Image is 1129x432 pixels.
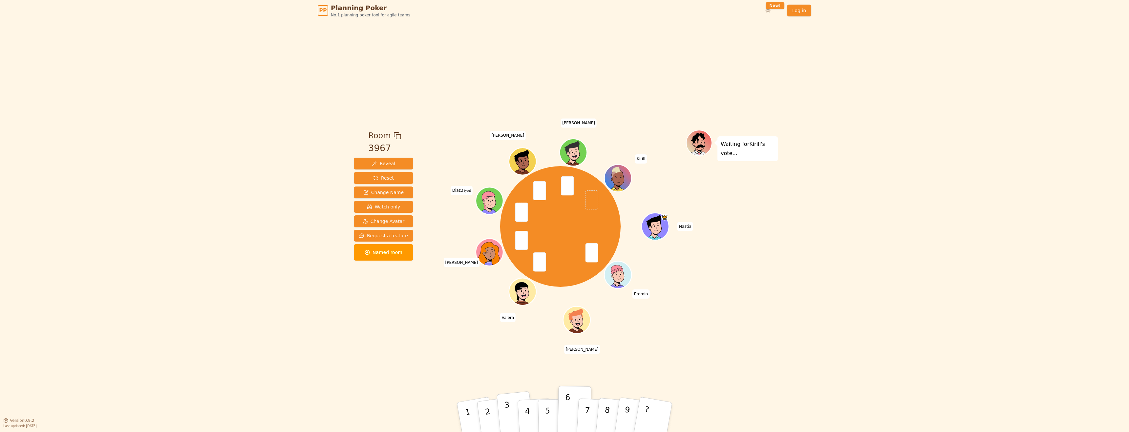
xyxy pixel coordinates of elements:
span: Request a feature [359,232,408,239]
span: Named room [365,249,402,256]
span: Version 0.9.2 [10,418,34,423]
span: Click to change your name [500,313,516,322]
span: Click to change your name [490,131,526,140]
button: Named room [354,244,413,261]
button: Change Name [354,187,413,198]
button: Version0.9.2 [3,418,34,423]
button: Reveal [354,158,413,169]
span: Last updated: [DATE] [3,424,37,428]
span: Click to change your name [451,186,473,195]
span: Click to change your name [444,258,480,267]
span: Change Name [363,189,404,196]
div: 3967 [368,142,401,155]
button: Click to change your avatar [477,188,502,213]
button: Watch only [354,201,413,213]
p: 6 [564,393,570,428]
span: Click to change your name [677,222,693,231]
div: New! [766,2,784,9]
span: Planning Poker [331,3,410,12]
span: Watch only [367,204,400,210]
span: Room [368,130,391,142]
span: Click to change your name [632,289,650,299]
button: Change Avatar [354,215,413,227]
span: Reset [373,175,394,181]
span: Click to change your name [635,154,647,164]
button: New! [762,5,774,16]
span: (you) [463,189,471,192]
a: PPPlanning PokerNo.1 planning poker tool for agile teams [318,3,410,18]
span: Click to change your name [564,345,600,354]
span: No.1 planning poker tool for agile teams [331,12,410,18]
span: Nastia is the host [661,214,668,221]
button: Request a feature [354,230,413,242]
a: Log in [787,5,811,16]
span: Reveal [372,160,395,167]
span: Click to change your name [561,118,597,128]
button: Reset [354,172,413,184]
span: Change Avatar [363,218,405,225]
p: Waiting for Kirill 's vote... [721,140,775,158]
span: PP [319,7,327,14]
